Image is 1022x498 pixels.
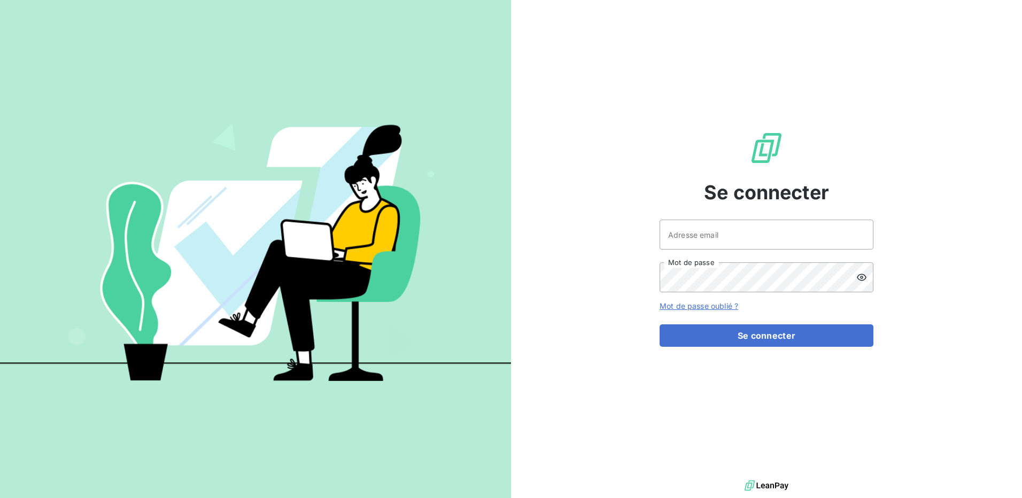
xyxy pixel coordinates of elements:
[745,478,788,494] img: logo
[660,324,873,347] button: Se connecter
[704,178,829,207] span: Se connecter
[749,131,784,165] img: Logo LeanPay
[660,301,738,310] a: Mot de passe oublié ?
[660,220,873,250] input: placeholder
